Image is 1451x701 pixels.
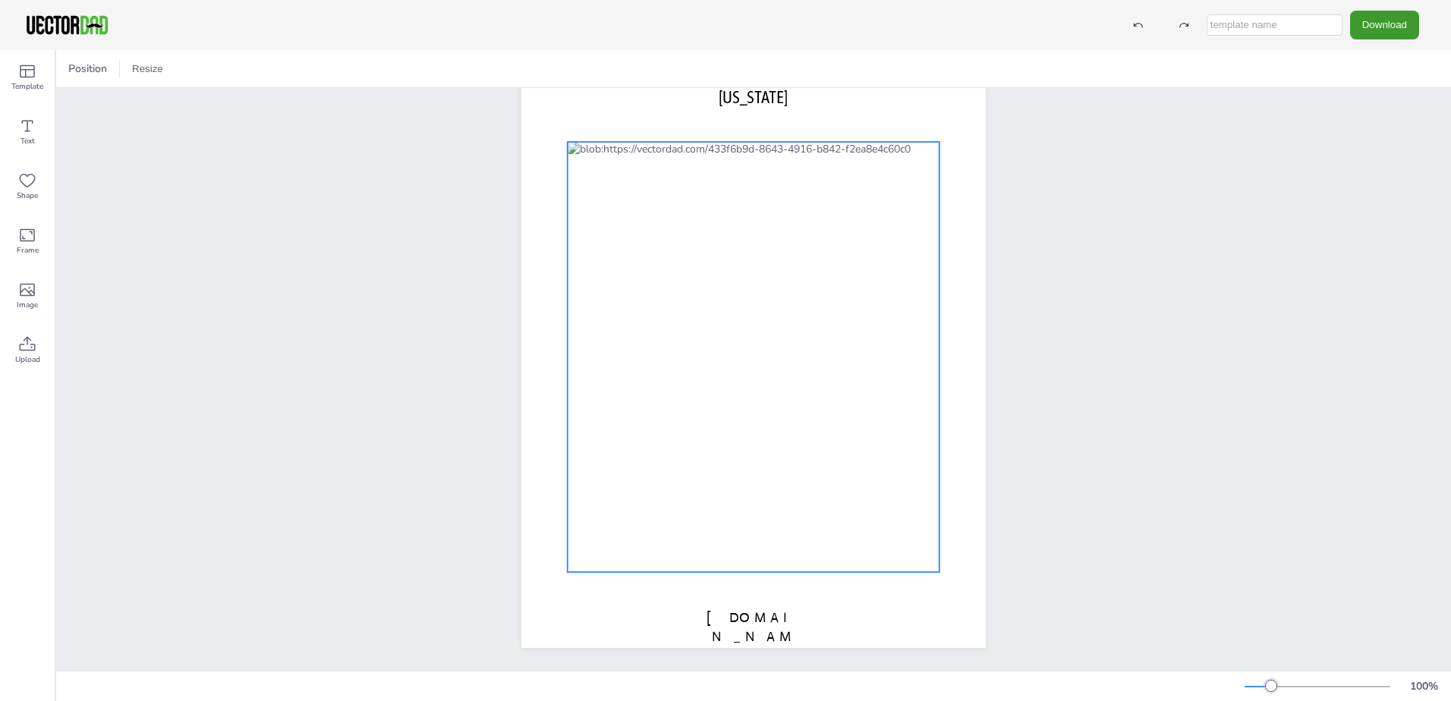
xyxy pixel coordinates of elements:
[126,57,169,81] button: Resize
[65,61,110,76] span: Position
[11,80,43,93] span: Template
[17,190,38,202] span: Shape
[15,354,40,366] span: Upload
[17,299,38,311] span: Image
[1207,14,1342,36] input: template name
[719,87,788,107] span: [US_STATE]
[17,244,39,256] span: Frame
[20,135,35,147] span: Text
[1405,679,1442,693] div: 100 %
[707,609,801,664] span: [DOMAIN_NAME]
[24,14,110,36] img: VectorDad-1.png
[1350,11,1419,39] button: Download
